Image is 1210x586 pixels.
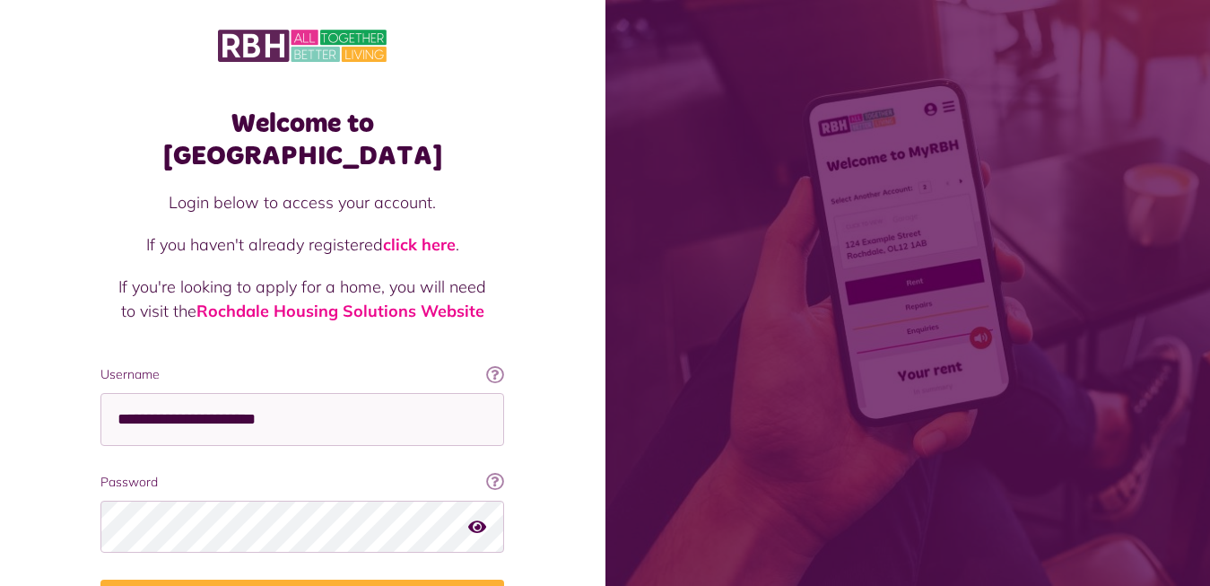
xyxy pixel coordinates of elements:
p: Login below to access your account. [118,190,486,214]
p: If you haven't already registered . [118,232,486,257]
h1: Welcome to [GEOGRAPHIC_DATA] [100,108,504,172]
img: MyRBH [218,27,387,65]
a: click here [383,234,456,255]
label: Username [100,365,504,384]
label: Password [100,473,504,492]
a: Rochdale Housing Solutions Website [196,301,484,321]
p: If you're looking to apply for a home, you will need to visit the [118,275,486,323]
